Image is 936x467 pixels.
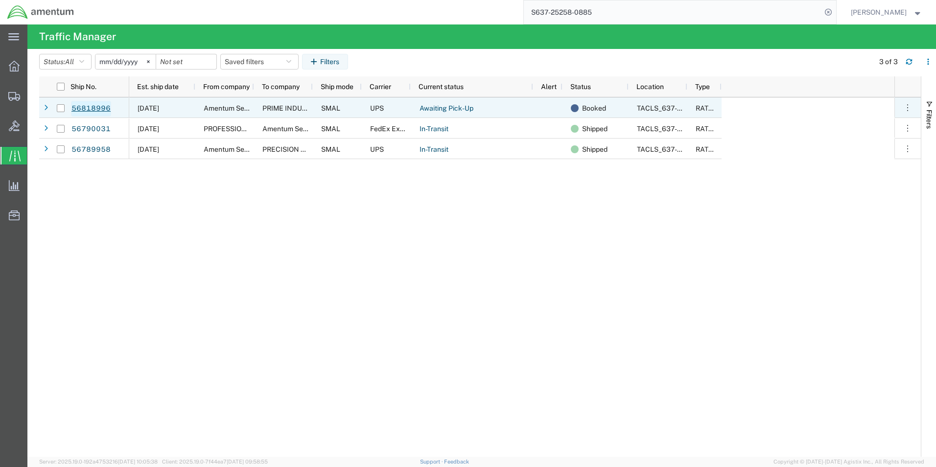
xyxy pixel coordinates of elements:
[71,142,111,158] a: 56789958
[71,121,111,137] a: 56790031
[850,6,923,18] button: [PERSON_NAME]
[419,83,464,91] span: Current status
[370,104,384,112] span: UPS
[570,83,591,91] span: Status
[370,83,391,91] span: Carrier
[204,104,277,112] span: Amentum Services, Inc.
[321,145,340,153] span: SMAL
[203,83,250,91] span: From company
[118,459,158,465] span: [DATE] 10:05:38
[370,125,417,133] span: FedEx Express
[321,104,340,112] span: SMAL
[582,139,608,160] span: Shipped
[582,118,608,139] span: Shipped
[773,458,924,466] span: Copyright © [DATE]-[DATE] Agistix Inc., All Rights Reserved
[262,83,300,91] span: To company
[95,54,156,69] input: Not set
[541,83,557,91] span: Alert
[138,145,159,153] span: 09/11/2025
[370,145,384,153] span: UPS
[851,7,907,18] span: Dean Selzer
[137,83,179,91] span: Est. ship date
[302,54,348,70] button: Filters
[39,459,158,465] span: Server: 2025.19.0-192a4753216
[162,459,268,465] span: Client: 2025.19.0-7f44ea7
[637,104,820,112] span: TACLS_637-Pax River, MD
[582,98,606,118] span: Booked
[696,145,718,153] span: RATED
[321,125,340,133] span: SMAL
[695,83,710,91] span: Type
[70,83,96,91] span: Ship No.
[65,58,74,66] span: All
[227,459,268,465] span: [DATE] 09:58:55
[444,459,469,465] a: Feedback
[39,54,92,70] button: Status:All
[637,125,820,133] span: TACLS_637-Pax River, MD
[156,54,216,69] input: Not set
[39,24,116,49] h4: Traffic Manager
[925,110,933,129] span: Filters
[262,125,336,133] span: Amentum Services, Inc.
[204,125,346,133] span: PROFESSIONAL AVIATION ASSOCIATES INC
[419,121,449,137] a: In-Transit
[321,83,353,91] span: Ship mode
[138,104,159,112] span: 09/15/2025
[879,57,898,67] div: 3 of 3
[420,459,445,465] a: Support
[637,145,820,153] span: TACLS_637-Pax River, MD
[7,5,74,20] img: logo
[636,83,664,91] span: Location
[138,125,159,133] span: 09/11/2025
[419,101,474,117] a: Awaiting Pick-Up
[696,125,718,133] span: RATED
[204,145,277,153] span: Amentum Services, Inc.
[524,0,821,24] input: Search for shipment number, reference number
[696,104,718,112] span: RATED
[419,142,449,158] a: In-Transit
[220,54,299,70] button: Saved filters
[262,145,416,153] span: PRECISION ACCESSORIES AND INSTRUMENTS
[262,104,339,112] span: PRIME INDUSTRIES INC
[71,101,111,117] a: 56818996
